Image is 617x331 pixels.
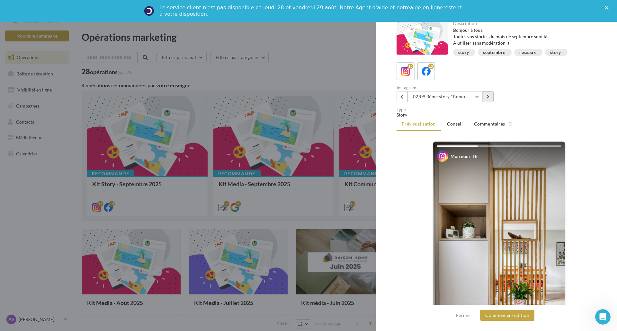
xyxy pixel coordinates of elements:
[550,50,561,55] div: story
[451,153,470,160] div: Mon nom
[595,309,611,325] iframe: Intercom live chat
[397,107,602,112] div: Type
[458,50,469,55] div: story
[453,311,474,319] button: Fermer
[407,64,413,69] div: 15
[159,4,463,17] div: Le service client n'est pas disponible ce jeudi 28 et vendredi 29 août. Notre Agent d'aide et not...
[453,27,597,46] div: Bonjour à tous, Toutes vos stories du mois de septembre sont là. À utiliser sans modération :)
[507,121,513,126] span: (0)
[447,121,463,126] span: Conseil
[480,310,534,321] button: Commencer l'édition
[453,21,597,26] div: Description
[407,91,483,102] button: 02/09 3ème story "Bonne rentrée"
[605,6,611,10] div: Fermer
[410,4,443,11] a: aide en ligne
[428,64,434,69] div: 15
[144,6,154,16] img: Profile image for Service-Client
[474,121,505,127] span: Commentaires
[472,154,477,159] div: 1 h
[397,85,496,90] div: Instagram
[397,112,602,118] div: Story
[483,50,505,55] div: septembre
[519,50,536,55] div: réseaux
